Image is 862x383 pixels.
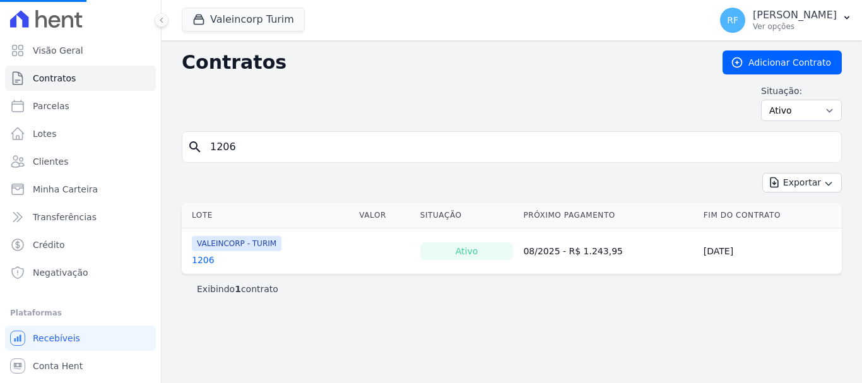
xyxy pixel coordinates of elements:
th: Próximo Pagamento [518,203,698,228]
a: 08/2025 - R$ 1.243,95 [523,246,623,256]
span: Parcelas [33,100,69,112]
span: Transferências [33,211,97,223]
p: Exibindo contrato [197,283,278,295]
p: Ver opções [753,21,837,32]
a: Crédito [5,232,156,257]
a: Clientes [5,149,156,174]
span: Clientes [33,155,68,168]
span: RF [727,16,738,25]
a: Recebíveis [5,326,156,351]
button: Exportar [762,173,842,192]
span: Visão Geral [33,44,83,57]
a: 1206 [192,254,215,266]
span: Minha Carteira [33,183,98,196]
a: Visão Geral [5,38,156,63]
span: Conta Hent [33,360,83,372]
a: Adicionar Contrato [723,50,842,74]
span: Negativação [33,266,88,279]
input: Buscar por nome do lote [203,134,836,160]
p: [PERSON_NAME] [753,9,837,21]
th: Valor [354,203,415,228]
a: Negativação [5,260,156,285]
span: Lotes [33,127,57,140]
th: Situação [415,203,519,228]
a: Minha Carteira [5,177,156,202]
a: Transferências [5,204,156,230]
b: 1 [235,284,241,294]
a: Conta Hent [5,353,156,379]
th: Fim do Contrato [699,203,842,228]
th: Lote [182,203,354,228]
button: RF [PERSON_NAME] Ver opções [710,3,862,38]
h2: Contratos [182,51,702,74]
label: Situação: [761,85,842,97]
div: Plataformas [10,305,151,321]
i: search [187,139,203,155]
a: Contratos [5,66,156,91]
td: [DATE] [699,228,842,274]
span: Recebíveis [33,332,80,345]
span: Crédito [33,239,65,251]
button: Valeincorp Turim [182,8,305,32]
a: Lotes [5,121,156,146]
span: Contratos [33,72,76,85]
span: VALEINCORP - TURIM [192,236,281,251]
div: Ativo [420,242,514,260]
a: Parcelas [5,93,156,119]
